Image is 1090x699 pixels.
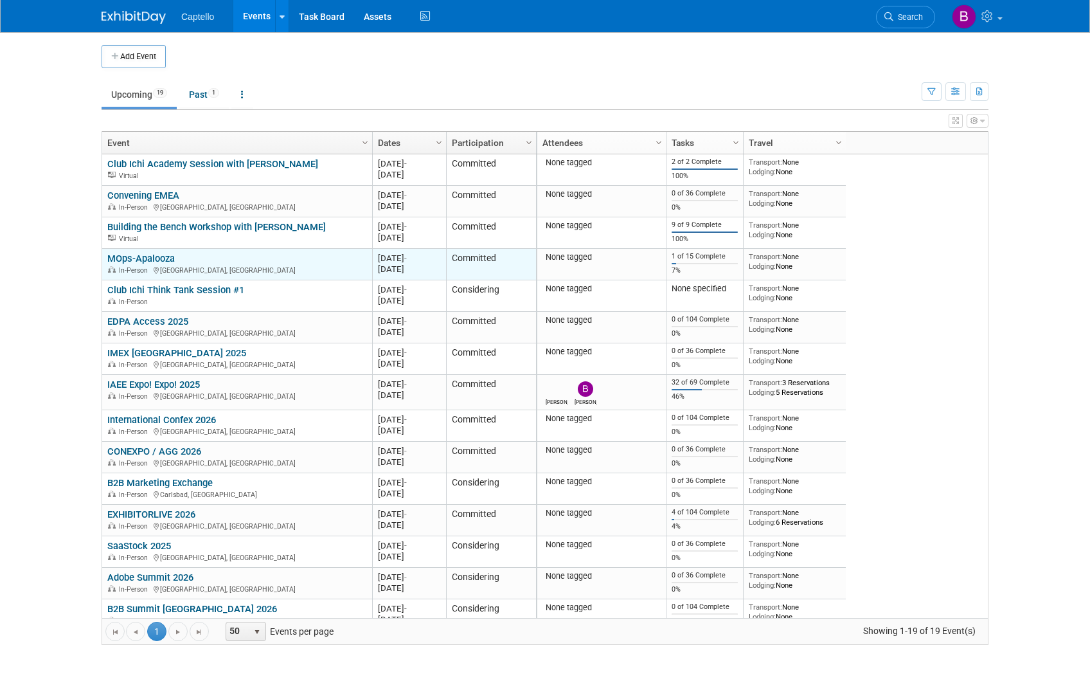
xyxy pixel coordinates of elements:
a: Club Ichi Think Tank Session #1 [107,284,244,296]
div: None tagged [542,347,661,357]
div: None None [749,477,841,495]
span: Go to the first page [110,627,120,637]
div: None tagged [542,284,661,294]
span: 1 [208,88,219,98]
img: ExhibitDay [102,11,166,24]
td: Considering [446,280,536,312]
a: Column Settings [652,132,666,151]
span: Transport: [749,540,782,549]
div: [DATE] [378,327,440,338]
span: Lodging: [749,167,776,176]
span: Lodging: [749,549,776,558]
span: - [404,159,407,168]
div: None tagged [542,315,661,325]
span: Column Settings [360,138,370,148]
td: Considering [446,568,536,599]
div: None None [749,413,841,432]
span: In-Person [119,585,152,594]
span: - [404,572,407,582]
div: 0 of 36 Complete [672,445,738,454]
a: MOps-Apalooza [107,253,175,264]
div: Mackenzie Hood [546,397,568,405]
span: - [404,285,407,295]
a: B2B Summit [GEOGRAPHIC_DATA] 2026 [107,603,277,615]
span: - [404,509,407,519]
span: Column Settings [731,138,741,148]
span: - [404,253,407,263]
span: Transport: [749,477,782,486]
a: Column Settings [433,132,447,151]
span: In-Person [119,522,152,531]
div: 0% [672,554,738,563]
div: [GEOGRAPHIC_DATA], [GEOGRAPHIC_DATA] [107,457,366,468]
a: B2B Marketing Exchange [107,477,213,489]
div: [DATE] [378,583,440,594]
div: 0% [672,203,738,212]
div: [DATE] [378,457,440,468]
div: [DATE] [378,169,440,180]
td: Committed [446,249,536,280]
div: None tagged [542,189,661,199]
div: 0 of 36 Complete [672,189,738,198]
span: In-Person [119,554,152,562]
img: In-Person Event [108,329,116,336]
div: None None [749,189,841,208]
div: Carlsbad, [GEOGRAPHIC_DATA] [107,489,366,500]
div: [DATE] [378,253,440,264]
a: Upcoming19 [102,82,177,107]
span: Lodging: [749,356,776,365]
span: Lodging: [749,455,776,464]
div: [DATE] [378,551,440,562]
span: - [404,541,407,550]
div: 0% [672,491,738,500]
div: None tagged [542,252,661,262]
div: None tagged [542,571,661,581]
a: SaaStock 2025 [107,540,171,552]
div: 0 of 36 Complete [672,477,738,486]
img: Brad Froese [952,5,976,29]
div: 0 of 104 Complete [672,603,738,612]
div: [DATE] [378,190,440,201]
div: [GEOGRAPHIC_DATA], [GEOGRAPHIC_DATA] [107,390,366,401]
span: In-Person [119,203,152,212]
span: Transport: [749,315,782,324]
span: Transport: [749,378,782,387]
span: Column Settings [654,138,664,148]
span: Transport: [749,158,782,167]
div: None tagged [542,413,661,424]
div: None tagged [542,508,661,518]
td: Committed [446,343,536,375]
a: Column Settings [729,132,744,151]
div: [GEOGRAPHIC_DATA], [GEOGRAPHIC_DATA] [107,520,366,531]
span: In-Person [119,491,152,499]
td: Considering [446,536,536,568]
img: Mackenzie Hood [549,381,564,397]
span: - [404,379,407,389]
a: International Confex 2026 [107,414,216,426]
div: 0 of 104 Complete [672,315,738,324]
span: Lodging: [749,486,776,495]
img: In-Person Event [108,459,116,466]
div: 100% [672,235,738,244]
span: In-Person [119,329,152,338]
div: 0 of 36 Complete [672,571,738,580]
div: 0 of 36 Complete [672,540,738,549]
span: Column Settings [524,138,534,148]
img: In-Person Event [108,361,116,367]
div: [DATE] [378,509,440,520]
a: Attendees [542,132,657,154]
div: 0% [672,585,738,594]
div: None None [749,571,841,590]
div: None 6 Reservations [749,508,841,527]
img: In-Person Event [108,585,116,592]
span: Transport: [749,221,782,230]
div: [DATE] [378,603,440,614]
span: Transport: [749,445,782,454]
img: Brad Froese [578,381,593,397]
span: Transport: [749,508,782,517]
span: Go to the previous page [130,627,141,637]
div: Brad Froese [575,397,597,405]
div: None None [749,284,841,302]
span: Go to the next page [173,627,183,637]
span: - [404,190,407,200]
